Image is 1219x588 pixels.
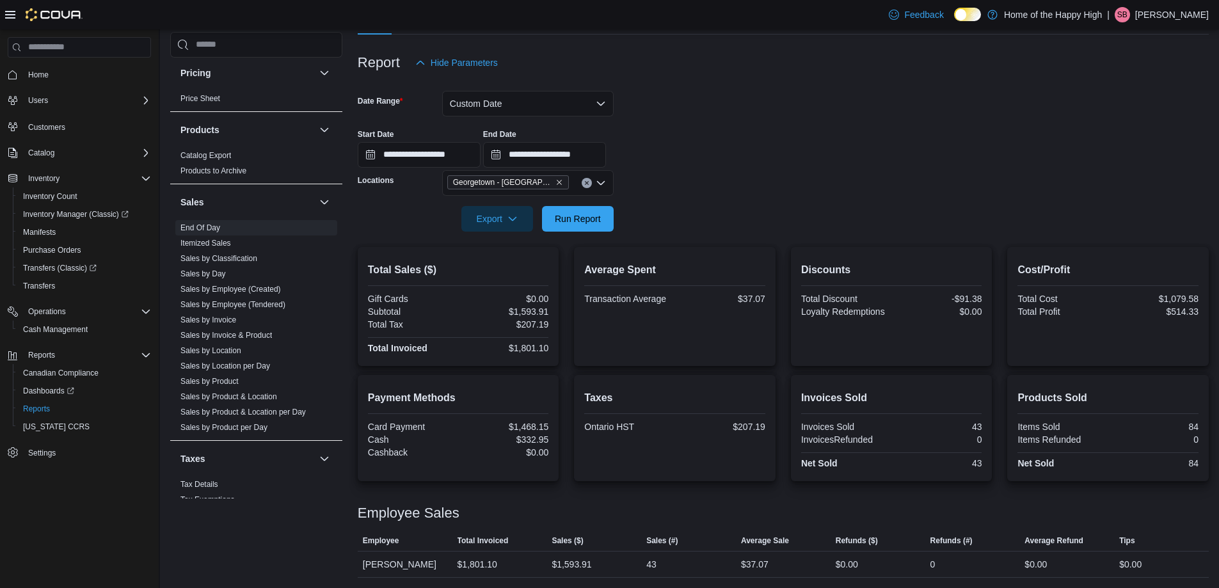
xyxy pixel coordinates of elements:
[894,306,982,317] div: $0.00
[170,477,342,513] div: Taxes
[3,170,156,187] button: Inventory
[358,505,459,521] h3: Employee Sales
[23,191,77,202] span: Inventory Count
[13,382,156,400] a: Dashboards
[431,56,498,69] span: Hide Parameters
[801,434,889,445] div: InvoicesRefunded
[461,306,548,317] div: $1,593.91
[180,150,231,161] span: Catalog Export
[180,408,306,417] a: Sales by Product & Location per Day
[180,166,246,176] span: Products to Archive
[13,259,156,277] a: Transfers (Classic)
[358,55,400,70] h3: Report
[180,346,241,355] a: Sales by Location
[13,187,156,205] button: Inventory Count
[180,223,220,233] span: End Of Day
[23,304,151,319] span: Operations
[180,123,314,136] button: Products
[552,557,591,572] div: $1,593.91
[180,223,220,232] a: End Of Day
[23,404,50,414] span: Reports
[18,189,151,204] span: Inventory Count
[1135,7,1209,22] p: [PERSON_NAME]
[801,262,982,278] h2: Discounts
[180,253,257,264] span: Sales by Classification
[23,93,151,108] span: Users
[18,401,151,417] span: Reports
[13,321,156,338] button: Cash Management
[170,148,342,184] div: Products
[368,434,456,445] div: Cash
[23,120,70,135] a: Customers
[317,65,332,81] button: Pricing
[18,260,151,276] span: Transfers (Classic)
[28,95,48,106] span: Users
[596,178,606,188] button: Open list of options
[954,8,981,21] input: Dark Mode
[1017,422,1105,432] div: Items Sold
[358,96,403,106] label: Date Range
[741,536,789,546] span: Average Sale
[363,536,399,546] span: Employee
[368,294,456,304] div: Gift Cards
[13,223,156,241] button: Manifests
[23,445,151,461] span: Settings
[180,67,314,79] button: Pricing
[23,145,151,161] span: Catalog
[180,67,211,79] h3: Pricing
[3,144,156,162] button: Catalog
[461,422,548,432] div: $1,468.15
[18,365,151,381] span: Canadian Compliance
[3,303,156,321] button: Operations
[584,294,672,304] div: Transaction Average
[180,196,314,209] button: Sales
[930,536,973,546] span: Refunds (#)
[646,536,678,546] span: Sales (#)
[368,343,427,353] strong: Total Invoiced
[1017,434,1105,445] div: Items Refunded
[904,8,943,21] span: Feedback
[23,422,90,432] span: [US_STATE] CCRS
[23,171,151,186] span: Inventory
[368,447,456,457] div: Cashback
[461,447,548,457] div: $0.00
[1017,306,1105,317] div: Total Profit
[1117,7,1127,22] span: SB
[23,67,151,83] span: Home
[368,262,549,278] h2: Total Sales ($)
[555,212,601,225] span: Run Report
[1017,390,1199,406] h2: Products Sold
[317,451,332,466] button: Taxes
[894,422,982,432] div: 43
[180,269,226,278] a: Sales by Day
[954,21,955,22] span: Dark Mode
[1111,458,1199,468] div: 84
[23,347,151,363] span: Reports
[23,93,53,108] button: Users
[894,434,982,445] div: 0
[1107,7,1110,22] p: |
[18,225,61,240] a: Manifests
[801,390,982,406] h2: Invoices Sold
[461,343,548,353] div: $1,801.10
[13,241,156,259] button: Purchase Orders
[18,189,83,204] a: Inventory Count
[23,263,97,273] span: Transfers (Classic)
[180,330,272,340] span: Sales by Invoice & Product
[180,392,277,402] span: Sales by Product & Location
[180,315,236,324] a: Sales by Invoice
[180,346,241,356] span: Sales by Location
[442,91,614,116] button: Custom Date
[1111,434,1199,445] div: 0
[23,324,88,335] span: Cash Management
[646,557,657,572] div: 43
[410,50,503,75] button: Hide Parameters
[180,422,267,433] span: Sales by Product per Day
[18,383,79,399] a: Dashboards
[3,91,156,109] button: Users
[584,422,672,432] div: Ontario HST
[23,145,60,161] button: Catalog
[836,536,878,546] span: Refunds ($)
[23,386,74,396] span: Dashboards
[836,557,858,572] div: $0.00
